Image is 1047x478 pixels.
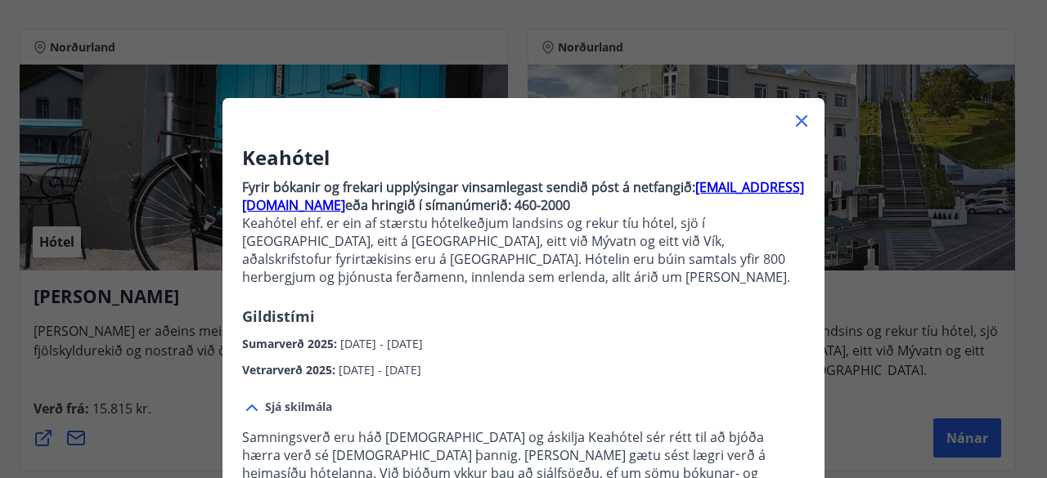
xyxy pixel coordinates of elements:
[345,196,570,214] strong: eða hringið í símanúmerið: 460-2000
[339,362,421,377] span: [DATE] - [DATE]
[265,399,332,415] span: Sjá skilmála
[340,336,423,351] span: [DATE] - [DATE]
[242,306,315,326] span: Gildistími
[242,178,695,196] strong: Fyrir bókanir og frekari upplýsingar vinsamlegast sendið póst á netfangið:
[242,214,805,286] p: Keahótel ehf. er ein af stærstu hótelkeðjum landsins og rekur tíu hótel, sjö í [GEOGRAPHIC_DATA],...
[242,178,804,214] a: [EMAIL_ADDRESS][DOMAIN_NAME]
[242,144,805,172] h3: Keahótel
[242,362,339,377] span: Vetrarverð 2025 :
[242,336,340,351] span: Sumarverð 2025 :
